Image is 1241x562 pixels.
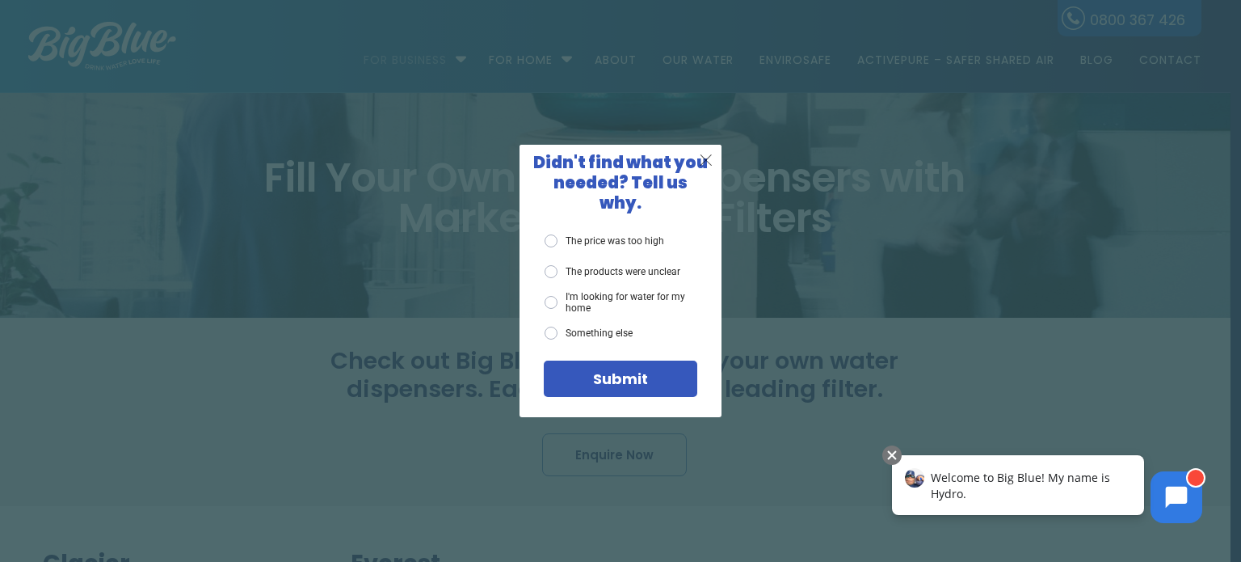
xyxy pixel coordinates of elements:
[545,265,680,278] label: The products were unclear
[593,369,648,389] span: Submit
[533,151,708,214] span: Didn't find what you needed? Tell us why.
[545,291,697,315] label: I'm looking for water for my home
[875,442,1218,539] iframe: Chatbot
[699,150,713,170] span: X
[545,235,664,247] label: The price was too high
[545,327,633,340] label: Something else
